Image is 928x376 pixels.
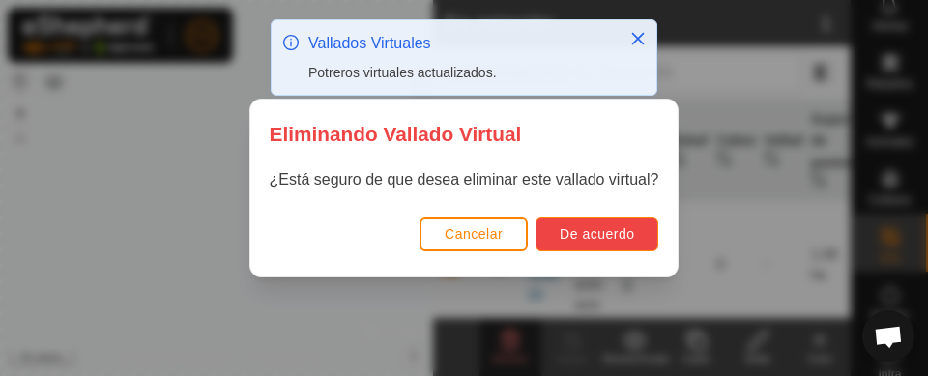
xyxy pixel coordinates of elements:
div: Vallados Virtuales [308,32,610,55]
font: Cancelar [445,226,503,242]
div: Potreros virtuales actualizados. [308,63,610,83]
button: Close [624,25,652,52]
font: Eliminando Vallado Virtual [270,123,522,145]
font: De acuerdo [560,226,634,242]
font: ¿Está seguro de que desea eliminar este vallado virtual? [270,171,659,188]
a: Chat abierto [862,310,914,362]
button: De acuerdo [536,217,658,251]
button: Cancelar [420,217,528,251]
